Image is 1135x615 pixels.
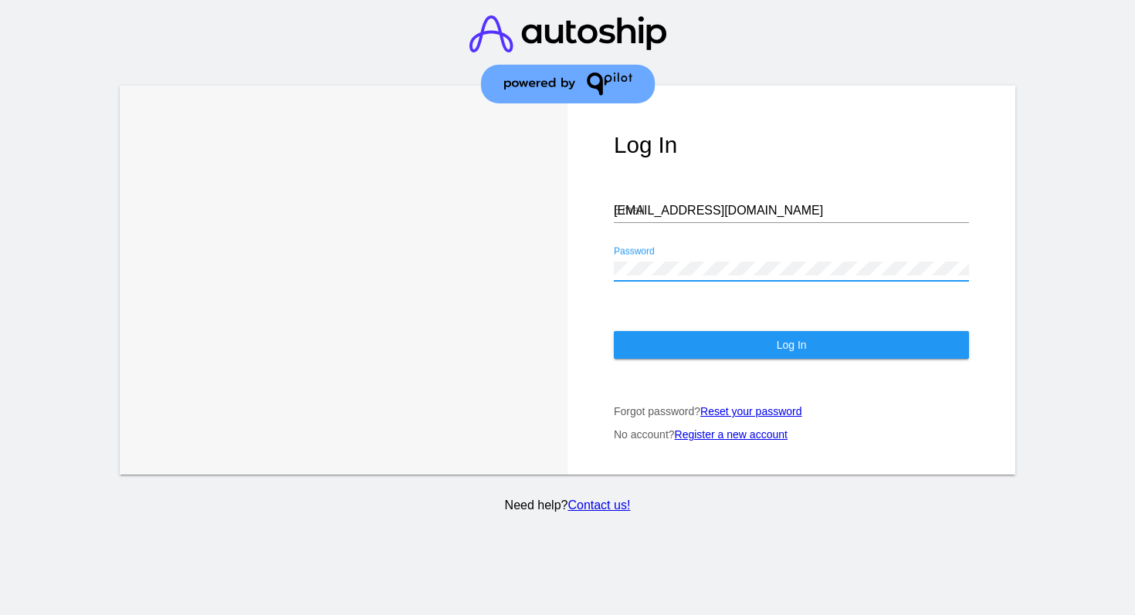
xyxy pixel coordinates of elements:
[614,204,969,218] input: Email
[700,405,802,417] a: Reset your password
[777,339,807,351] span: Log In
[117,498,1018,512] p: Need help?
[567,498,630,512] a: Contact us!
[614,132,969,158] h1: Log In
[614,428,969,441] p: No account?
[614,331,969,359] button: Log In
[675,428,788,441] a: Register a new account
[614,405,969,417] p: Forgot password?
